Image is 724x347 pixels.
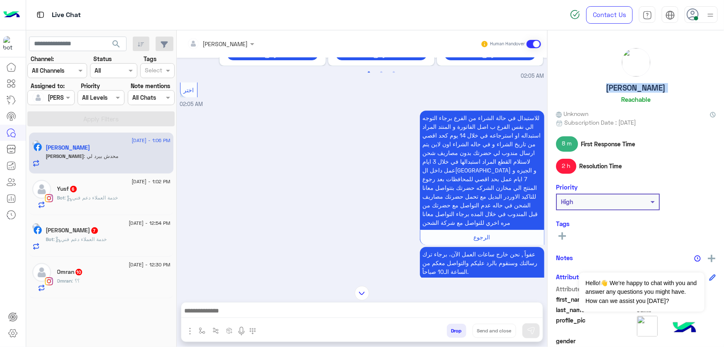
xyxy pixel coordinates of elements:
span: [DATE] - 1:02 PM [132,178,170,185]
img: create order [226,327,233,334]
img: make a call [249,328,256,335]
span: 8 m [556,136,578,151]
span: [DATE] - 1:06 PM [132,137,170,144]
img: send voice note [236,326,246,336]
img: defaultAdmin.png [32,180,51,199]
span: [DATE] - 12:30 PM [129,261,170,268]
span: gender [556,337,635,345]
span: 2 h [556,159,576,174]
span: اختر [183,86,194,94]
img: tab [665,10,675,20]
span: first_name [556,295,635,304]
p: 15/8/2025, 2:05 AM [420,111,544,230]
img: Instagram [45,277,53,285]
img: Logo [3,6,20,24]
span: ؟؟ [72,278,80,284]
h5: Yusf [57,185,78,192]
span: محدش بيرد لي [84,153,119,159]
img: defaultAdmin.png [32,263,51,282]
h5: Abdelrahman Samir [46,144,90,151]
span: Subscription Date : [DATE] [564,118,636,127]
small: Human Handover [490,41,525,47]
button: Drop [447,324,466,338]
img: Facebook [34,143,42,151]
span: Omran [57,278,72,284]
img: tab [643,10,652,20]
h6: Reachable [621,96,651,103]
img: profile [705,10,716,20]
img: add [708,255,715,262]
img: spinner [570,10,580,20]
img: send message [527,327,535,335]
h5: Omran [57,268,83,276]
span: Hello!👋 We're happy to chat with you and answer any questions you might have. How can we assist y... [579,273,704,312]
span: الرجوع [474,234,490,241]
span: First Response Time [581,140,635,148]
img: tab [35,10,46,20]
button: search [106,37,127,54]
label: Priority [81,81,100,90]
h5: [PERSON_NAME] [606,83,666,93]
img: hulul-logo.png [670,314,699,343]
button: select flow [195,324,209,337]
p: Live Chat [52,10,81,21]
span: Bot [57,194,65,201]
span: Attribute Name [556,285,635,293]
span: [PERSON_NAME] [46,153,84,159]
span: 10 [76,269,82,276]
span: null [637,337,716,345]
h6: Notes [556,254,573,261]
label: Tags [144,54,156,63]
span: : خدمة العملاء دعم فني [54,236,107,242]
div: Select [144,66,162,76]
img: send attachment [185,326,195,336]
h6: Priority [556,183,578,191]
button: 1 of 2 [365,68,373,76]
span: profile_pic [556,316,635,335]
img: picture [32,140,40,148]
h5: جمال احمد [46,227,99,234]
img: picture [622,48,650,76]
button: create order [223,324,236,337]
a: Contact Us [586,6,633,24]
button: 2 of 2 [377,68,385,76]
button: 3 of 2 [390,68,398,76]
img: Facebook [34,226,42,234]
span: Resolution Time [579,162,622,170]
img: picture [637,316,658,337]
h6: Tags [556,220,716,227]
img: 713415422032625 [3,36,18,51]
p: 15/8/2025, 2:05 AM [420,247,544,279]
span: 6 [70,186,77,192]
img: picture [32,223,40,231]
button: Trigger scenario [209,324,223,337]
img: scroll [355,286,369,300]
span: last_name [556,305,635,314]
label: Assigned to: [31,81,65,90]
span: 02:05 AM [521,72,544,80]
button: Apply Filters [27,111,175,126]
img: defaultAdmin.png [32,92,44,103]
label: Status [93,54,112,63]
h6: Attributes [556,273,585,281]
img: Trigger scenario [212,327,219,334]
label: Note mentions [131,81,170,90]
span: 02:05 AM [180,101,203,107]
label: Channel: [31,54,54,63]
a: tab [639,6,656,24]
span: 7 [91,227,98,234]
span: : خدمة العملاء دعم فني [65,194,118,201]
span: search [111,39,121,49]
button: Send and close [473,324,516,338]
span: [DATE] - 12:54 PM [129,219,170,227]
img: Instagram [45,194,53,202]
span: Unknown [556,109,588,118]
img: select flow [199,327,205,334]
span: Bot [46,236,54,242]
